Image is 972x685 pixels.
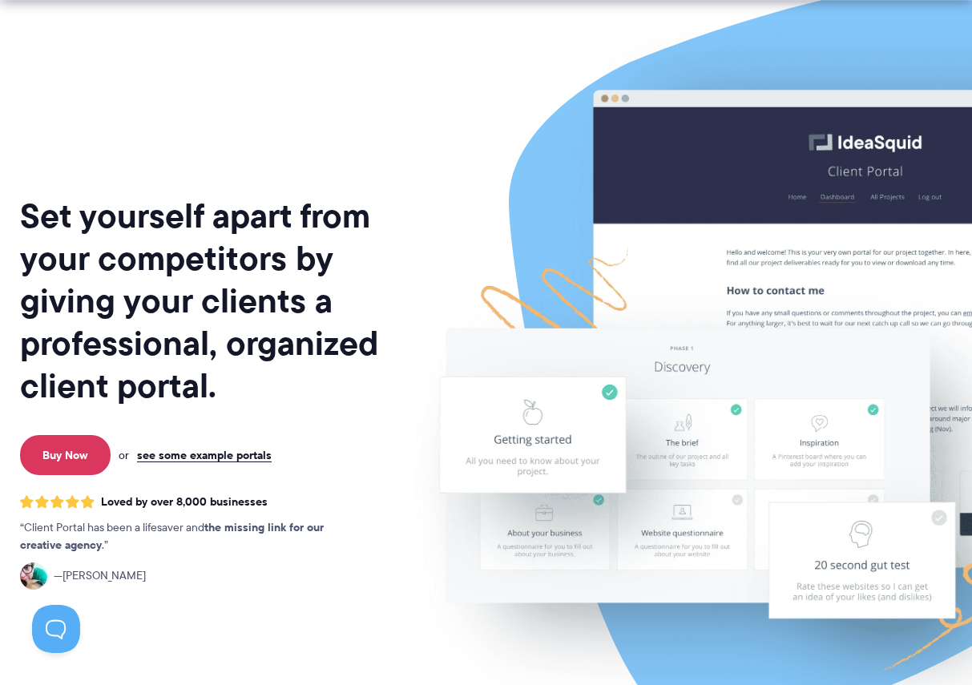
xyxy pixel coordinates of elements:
h1: Set yourself apart from your competitors by giving your clients a professional, organized client ... [20,195,393,407]
a: see some example portals [137,448,272,462]
a: Buy Now [20,435,111,475]
span: or [119,448,129,462]
span: [PERSON_NAME] [54,567,146,585]
p: Client Portal has been a lifesaver and . [20,519,357,554]
span: Loved by over 8,000 businesses [101,495,268,509]
strong: the missing link for our creative agency [20,518,324,554]
iframe: Toggle Customer Support [32,605,80,653]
